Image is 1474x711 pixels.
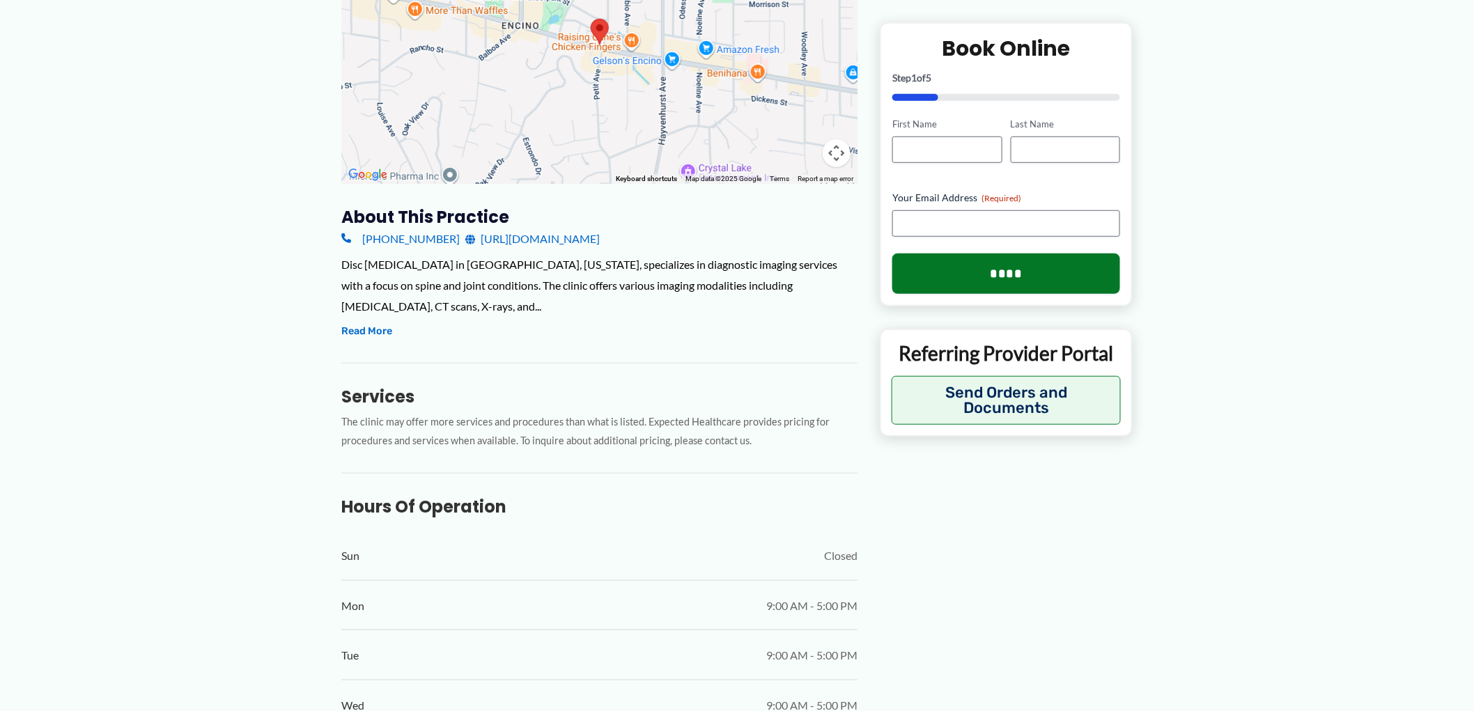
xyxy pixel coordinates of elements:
[685,175,761,182] span: Map data ©2025 Google
[345,166,391,184] img: Google
[892,118,1002,131] label: First Name
[341,206,858,228] h3: About this practice
[341,228,460,249] a: [PHONE_NUMBER]
[341,645,359,666] span: Tue
[341,323,392,340] button: Read More
[616,174,677,184] button: Keyboard shortcuts
[341,595,364,616] span: Mon
[341,413,858,451] p: The clinic may offer more services and procedures than what is listed. Expected Healthcare provid...
[823,139,851,167] button: Map camera controls
[341,496,858,517] h3: Hours of Operation
[1011,118,1120,131] label: Last Name
[892,35,1120,62] h2: Book Online
[892,376,1121,425] button: Send Orders and Documents
[345,166,391,184] a: Open this area in Google Maps (opens a new window)
[465,228,600,249] a: [URL][DOMAIN_NAME]
[892,191,1120,205] label: Your Email Address
[892,341,1121,366] p: Referring Provider Portal
[824,545,858,566] span: Closed
[982,193,1021,203] span: (Required)
[926,72,931,84] span: 5
[341,386,858,407] h3: Services
[341,545,359,566] span: Sun
[798,175,853,182] a: Report a map error
[892,73,1120,83] p: Step of
[770,175,789,182] a: Terms (opens in new tab)
[766,595,858,616] span: 9:00 AM - 5:00 PM
[766,645,858,666] span: 9:00 AM - 5:00 PM
[911,72,917,84] span: 1
[341,254,858,316] div: Disc [MEDICAL_DATA] in [GEOGRAPHIC_DATA], [US_STATE], specializes in diagnostic imaging services ...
